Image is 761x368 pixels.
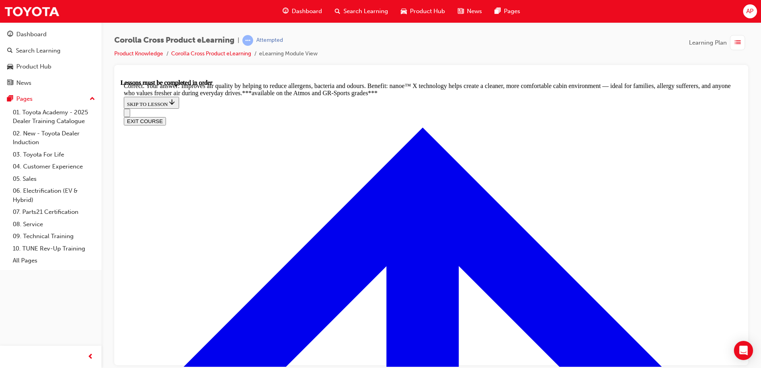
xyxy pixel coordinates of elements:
a: 06. Electrification (EV & Hybrid) [10,185,98,206]
div: News [16,78,31,88]
span: up-icon [90,94,95,104]
a: Product Hub [3,59,98,74]
a: pages-iconPages [488,3,527,20]
a: search-iconSearch Learning [328,3,394,20]
div: Search Learning [16,46,60,55]
span: search-icon [335,6,340,16]
span: pages-icon [7,96,13,103]
span: search-icon [7,47,13,55]
span: pages-icon [495,6,501,16]
a: Corolla Cross Product eLearning [171,50,251,57]
span: Dashboard [292,7,322,16]
span: Learning Plan [689,38,727,47]
span: prev-icon [88,352,94,362]
a: Dashboard [3,27,98,42]
span: Corolla Cross Product eLearning [114,36,234,45]
a: 10. TUNE Rev-Up Training [10,243,98,255]
button: Pages [3,92,98,106]
span: list-icon [735,38,741,48]
div: Pages [16,94,33,104]
a: car-iconProduct Hub [394,3,451,20]
a: 05. Sales [10,173,98,185]
span: guage-icon [283,6,289,16]
span: car-icon [7,63,13,70]
a: Product Knowledge [114,50,163,57]
div: Correct. Your answer: Improves air quality by helping to reduce allergens, bacteria and odours. B... [3,3,618,18]
div: Product Hub [16,62,51,71]
a: All Pages [10,254,98,267]
span: news-icon [458,6,464,16]
a: news-iconNews [451,3,488,20]
a: 03. Toyota For Life [10,149,98,161]
a: 04. Customer Experience [10,161,98,173]
a: guage-iconDashboard [276,3,328,20]
a: 08. Service [10,218,98,231]
span: Pages [504,7,520,16]
button: EXIT COURSE [3,38,45,46]
span: Product Hub [410,7,445,16]
span: car-icon [401,6,407,16]
span: AP [746,7,753,16]
span: | [238,36,239,45]
div: Open Intercom Messenger [734,341,753,360]
li: eLearning Module View [259,49,318,59]
button: DashboardSearch LearningProduct HubNews [3,25,98,92]
span: guage-icon [7,31,13,38]
span: learningRecordVerb_ATTEMPT-icon [242,35,253,46]
button: Learning Plan [689,35,748,50]
div: Dashboard [16,30,47,39]
span: Search Learning [343,7,388,16]
button: SKIP TO LESSON [3,18,59,29]
a: 01. Toyota Academy - 2025 Dealer Training Catalogue [10,106,98,127]
div: Attempted [256,37,283,44]
a: News [3,76,98,90]
a: 07. Parts21 Certification [10,206,98,218]
span: News [467,7,482,16]
button: Open navigation menu [3,29,10,38]
a: 09. Technical Training [10,230,98,243]
span: SKIP TO LESSON [6,22,55,28]
a: Search Learning [3,43,98,58]
nav: Navigation menu [3,29,618,46]
a: 02. New - Toyota Dealer Induction [10,127,98,149]
span: news-icon [7,80,13,87]
button: AP [743,4,757,18]
img: Trak [4,2,60,20]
